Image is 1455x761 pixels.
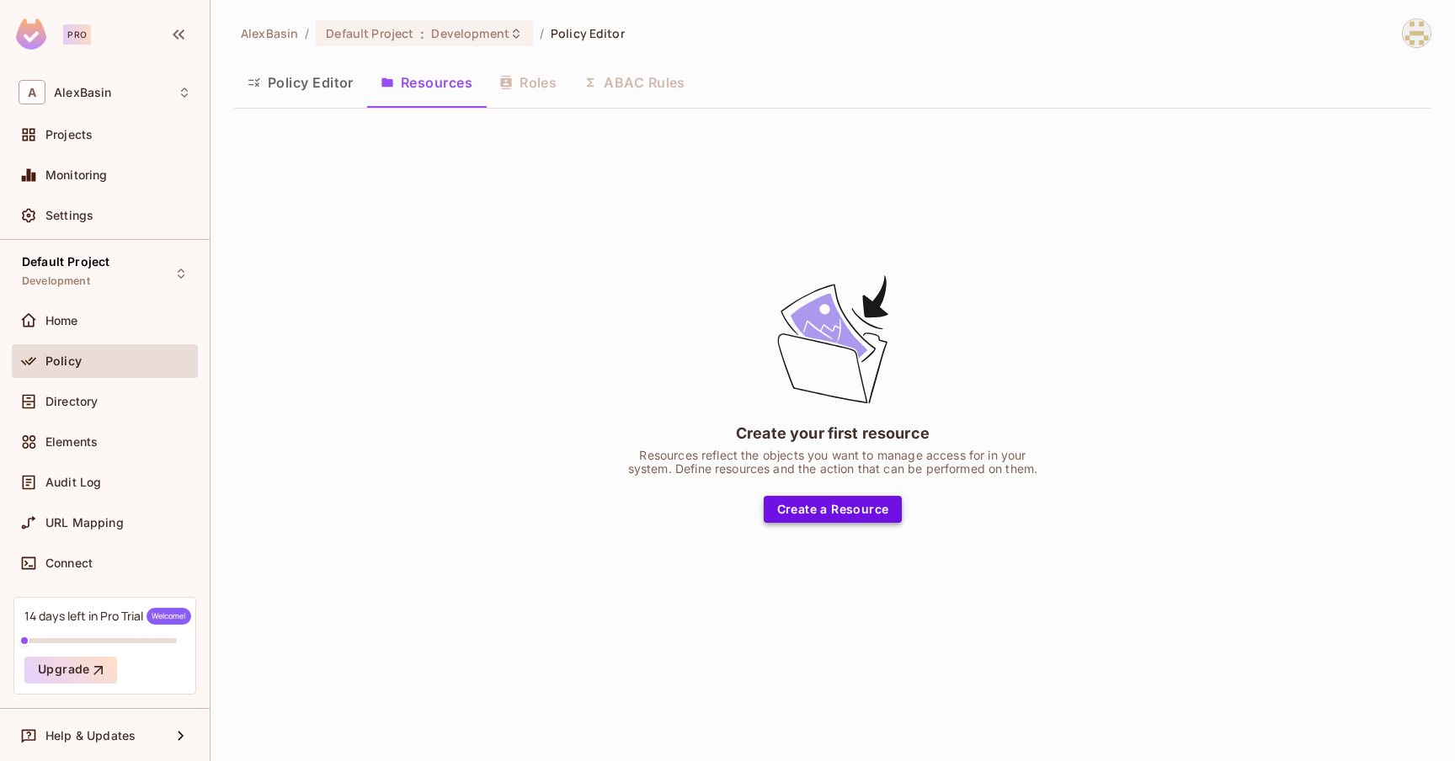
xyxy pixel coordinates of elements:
span: A [19,80,45,104]
span: Audit Log [45,476,101,489]
span: the active workspace [241,25,298,41]
span: Policy [45,354,82,368]
span: Home [45,314,78,327]
span: Help & Updates [45,729,136,742]
span: Connect [45,556,93,570]
div: Pro [63,24,91,45]
span: URL Mapping [45,516,124,530]
span: Settings [45,209,93,222]
button: Resources [367,61,486,104]
li: / [305,25,309,41]
button: Policy Editor [234,61,367,104]
img: SReyMgAAAABJRU5ErkJggg== [16,19,46,50]
span: Welcome! [147,608,191,625]
li: / [540,25,544,41]
div: Resources reflect the objects you want to manage access for in your system. Define resources and ... [622,449,1043,476]
span: Development [22,274,90,288]
div: 14 days left in Pro Trial [24,608,191,625]
span: Elements [45,435,98,449]
span: Projects [45,128,93,141]
button: Create a Resource [764,496,903,523]
span: Monitoring [45,168,108,182]
span: : [419,27,425,40]
span: Development [431,25,509,41]
span: Directory [45,395,98,408]
div: Create your first resource [736,423,930,444]
span: Workspace: AlexBasin [54,86,111,99]
button: Upgrade [24,657,117,684]
span: Policy Editor [551,25,625,41]
span: Default Project [326,25,413,41]
img: Alex Basin [1403,19,1431,47]
span: Default Project [22,255,109,269]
